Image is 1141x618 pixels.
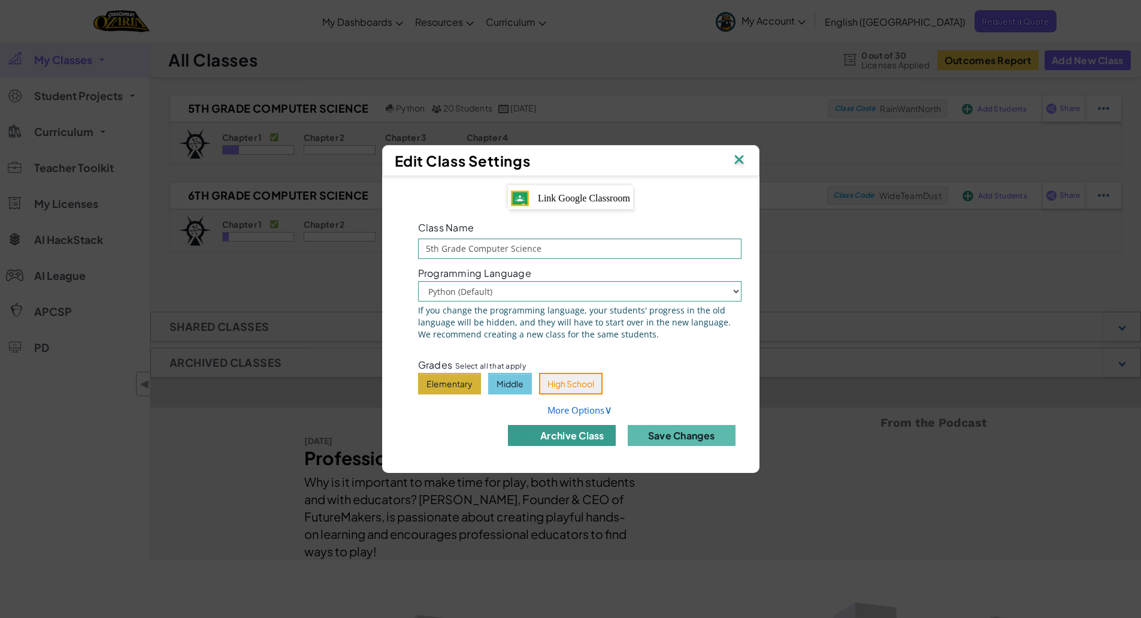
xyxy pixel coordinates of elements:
[455,360,526,372] span: Select all that apply
[539,373,603,394] button: High School
[418,305,742,340] span: If you change the programming language, your students' progress in the old language will be hidde...
[547,404,612,416] a: More Options
[538,193,630,203] span: Link Google Classroom
[519,428,534,443] img: IconArchive.svg
[511,191,529,206] img: IconGoogleClassroom.svg
[604,402,612,417] span: ∨
[731,152,747,170] img: IconClose.svg
[418,373,481,394] button: Elementary
[418,221,474,234] span: Class Name
[508,425,616,446] button: archive class
[628,425,736,446] button: Save Changes
[395,152,531,170] span: Edit Class Settings
[488,373,532,394] button: Middle
[418,268,531,278] span: Programming Language
[418,358,453,371] span: Grades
